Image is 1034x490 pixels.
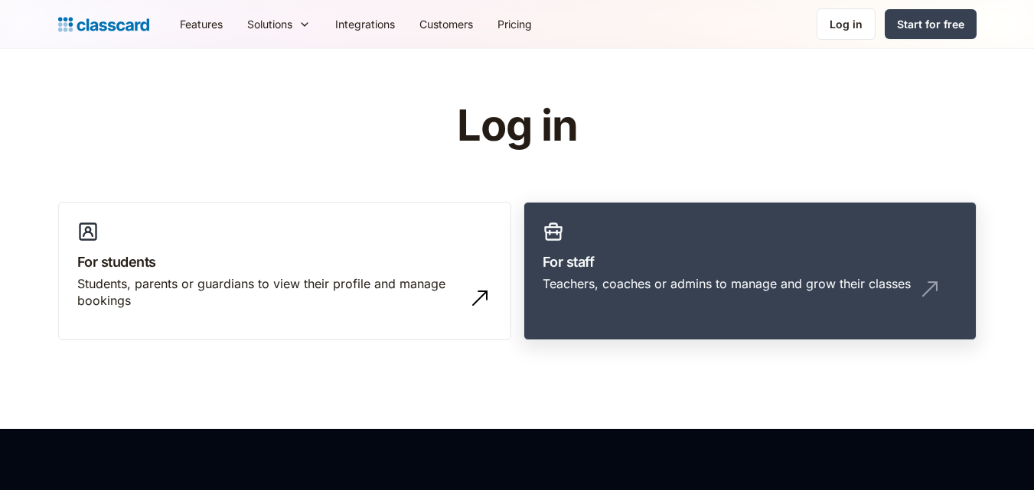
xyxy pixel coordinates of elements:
[323,7,407,41] a: Integrations
[235,7,323,41] div: Solutions
[524,202,977,341] a: For staffTeachers, coaches or admins to manage and grow their classes
[543,275,911,292] div: Teachers, coaches or admins to manage and grow their classes
[485,7,544,41] a: Pricing
[897,16,964,32] div: Start for free
[407,7,485,41] a: Customers
[830,16,863,32] div: Log in
[58,202,511,341] a: For studentsStudents, parents or guardians to view their profile and manage bookings
[247,16,292,32] div: Solutions
[274,102,760,150] h1: Log in
[817,8,876,40] a: Log in
[168,7,235,41] a: Features
[77,275,462,310] div: Students, parents or guardians to view their profile and manage bookings
[77,251,492,272] h3: For students
[543,251,957,272] h3: For staff
[885,9,977,39] a: Start for free
[58,14,149,35] a: home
